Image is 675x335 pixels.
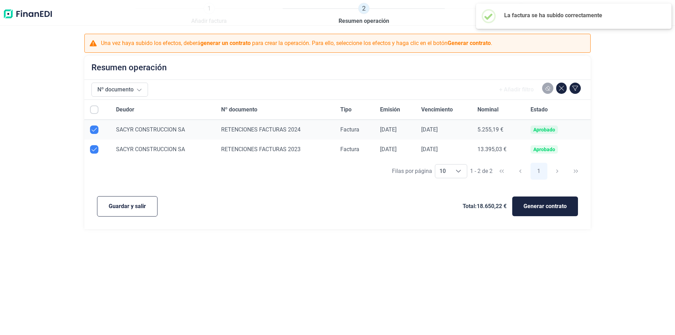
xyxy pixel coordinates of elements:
button: Generar contrato [512,197,578,216]
h2: La factura se ha subido correctamente [504,12,660,19]
span: RETENCIONES FACTURAS 2023 [221,146,301,153]
span: Generar contrato [523,202,567,211]
button: First Page [493,163,510,180]
button: Nº documento [91,83,148,97]
div: Choose [450,165,467,178]
span: SACYR CONSTRUCCION SA [116,146,185,153]
div: Filas por página [392,167,432,175]
button: Guardar y salir [97,196,157,217]
span: Nominal [477,105,499,114]
button: Page 1 [531,163,547,180]
b: generar un contrato [200,40,251,46]
div: 13.395,03 € [477,146,519,153]
h2: Resumen operación [91,63,167,72]
a: 2Resumen operación [339,3,389,25]
span: Deudor [116,105,134,114]
span: RETENCIONES FACTURAS 2024 [221,126,301,133]
div: Aprobado [533,147,555,152]
p: Una vez haya subido los efectos, deberá para crear la operación. Para ello, seleccione los efecto... [101,39,492,47]
span: Factura [340,126,359,133]
img: Logo de aplicación [3,3,53,25]
span: 10 [435,165,450,178]
div: [DATE] [421,126,466,133]
div: All items unselected [90,105,98,114]
span: Estado [531,105,548,114]
div: [DATE] [380,146,410,153]
div: Aprobado [533,127,555,133]
button: Last Page [567,163,584,180]
b: Generar contrato [448,40,491,46]
div: [DATE] [421,146,466,153]
span: 1 - 2 de 2 [470,168,493,174]
span: SACYR CONSTRUCCION SA [116,126,185,133]
span: 2 [358,3,369,14]
div: [DATE] [380,126,410,133]
span: Vencimiento [421,105,453,114]
div: Row Unselected null [90,145,98,154]
div: Row Unselected null [90,125,98,134]
span: Nº documento [221,105,257,114]
span: Total: 18.650,22 € [463,202,507,211]
button: Next Page [549,163,566,180]
span: Resumen operación [339,17,389,25]
span: Tipo [340,105,352,114]
span: Emisión [380,105,400,114]
span: Factura [340,146,359,153]
span: Guardar y salir [109,202,146,211]
div: 5.255,19 € [477,126,519,133]
button: Previous Page [512,163,529,180]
